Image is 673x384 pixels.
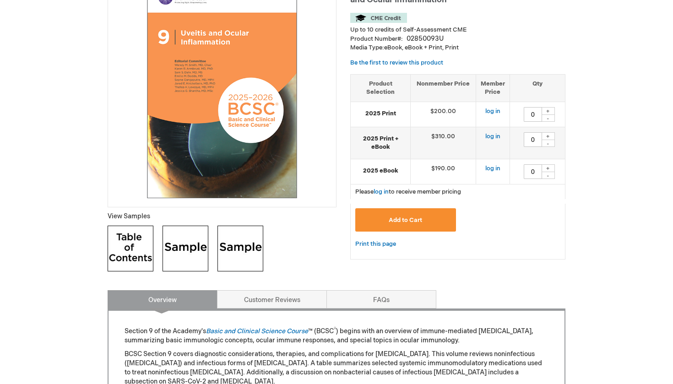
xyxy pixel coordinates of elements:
[355,238,396,250] a: Print this page
[485,108,500,115] a: log in
[108,212,336,221] p: View Samples
[350,26,565,34] li: Up to 10 credits of Self-Assessment CME
[350,44,384,51] strong: Media Type:
[355,135,406,151] strong: 2025 Print + eBook
[407,34,444,43] div: 02850093U
[326,290,436,308] a: FAQs
[541,164,555,172] div: +
[108,226,153,271] img: Click to view
[217,290,327,308] a: Customer Reviews
[350,43,565,52] p: eBook, eBook + Print, Print
[217,226,263,271] img: Click to view
[163,226,208,271] img: Click to view
[541,140,555,147] div: -
[350,35,403,43] strong: Product Number
[411,74,476,102] th: Nonmember Price
[541,114,555,122] div: -
[524,132,542,147] input: Qty
[125,327,548,345] p: Section 9 of the Academy's ™ (BCSC ) begins with an overview of immune-mediated [MEDICAL_DATA], s...
[108,290,217,308] a: Overview
[541,132,555,140] div: +
[355,208,456,232] button: Add to Cart
[355,188,461,195] span: Please to receive member pricing
[350,13,407,23] img: CME Credit
[374,188,389,195] a: log in
[541,107,555,115] div: +
[524,164,542,179] input: Qty
[476,74,510,102] th: Member Price
[411,102,476,127] td: $200.00
[206,327,308,335] a: Basic and Clinical Science Course
[411,127,476,159] td: $310.00
[350,59,443,66] a: Be the first to review this product
[524,107,542,122] input: Qty
[355,109,406,118] strong: 2025 Print
[485,133,500,140] a: log in
[351,74,411,102] th: Product Selection
[389,216,422,224] span: Add to Cart
[485,165,500,172] a: log in
[355,167,406,175] strong: 2025 eBook
[510,74,565,102] th: Qty
[541,172,555,179] div: -
[334,327,336,332] sup: ®
[411,159,476,184] td: $190.00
